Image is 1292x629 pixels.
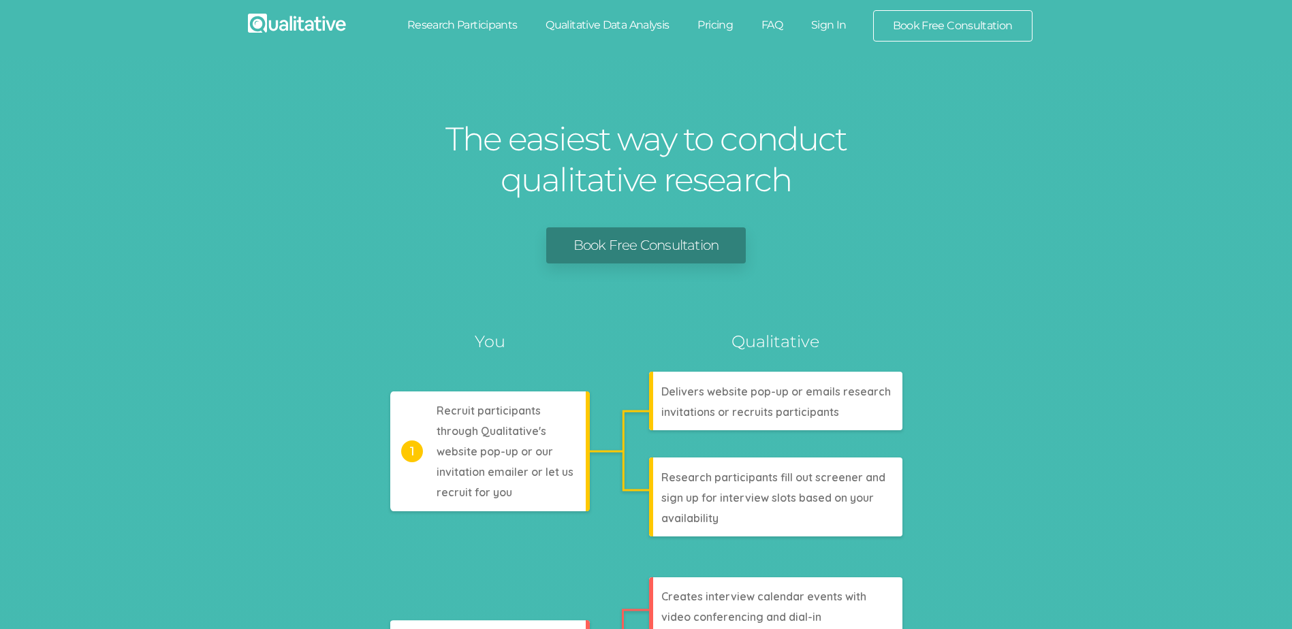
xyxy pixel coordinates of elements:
a: FAQ [747,10,797,40]
a: Research Participants [393,10,532,40]
tspan: Qualitative [731,332,819,351]
a: Sign In [797,10,861,40]
tspan: Creates interview calendar events with [661,590,866,603]
a: Qualitative Data Analysis [531,10,683,40]
tspan: Recruit participants [437,404,541,417]
tspan: invitation emailer or let us [437,465,573,479]
tspan: Delivers website pop-up or emails research [661,385,891,398]
tspan: through Qualitative's [437,424,546,438]
tspan: recruit for you [437,485,512,499]
tspan: website pop-up or our [437,445,553,458]
tspan: availability [661,511,719,525]
tspan: 1 [409,444,414,459]
tspan: invitations or recruits participants [661,405,839,419]
tspan: Research participants fill out screener and [661,470,885,484]
h1: The easiest way to conduct qualitative research [442,118,851,200]
img: Qualitative [248,14,346,33]
tspan: video conferencing and dial-in [661,610,821,624]
tspan: sign up for interview slots based on your [661,491,874,504]
a: Book Free Consultation [874,11,1032,41]
a: Book Free Consultation [546,227,746,263]
a: Pricing [683,10,747,40]
tspan: You [475,332,505,351]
